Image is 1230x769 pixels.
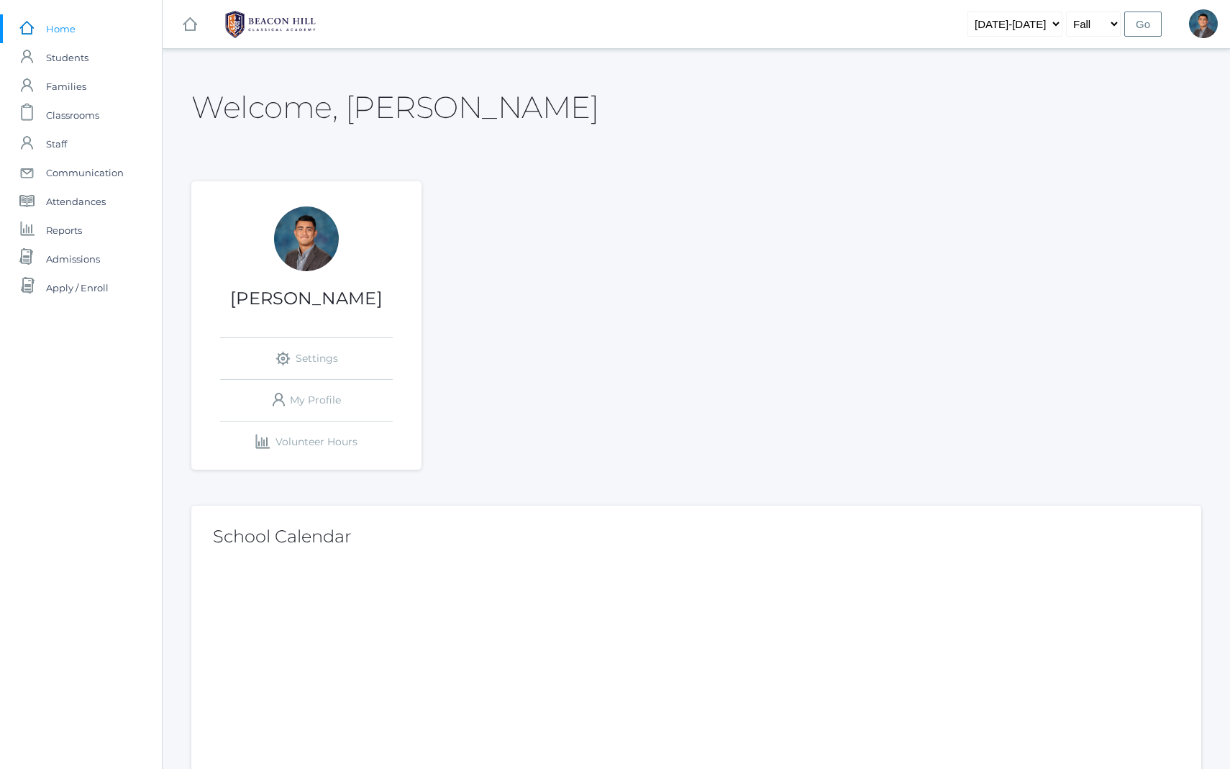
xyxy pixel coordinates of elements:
[1124,12,1162,37] input: Go
[46,72,86,101] span: Families
[46,43,88,72] span: Students
[191,91,598,124] h2: Welcome, [PERSON_NAME]
[46,14,76,43] span: Home
[191,289,422,308] h1: [PERSON_NAME]
[1189,9,1218,38] div: Lucas Vieira
[46,187,106,216] span: Attendances
[217,6,324,42] img: BHCALogos-05-308ed15e86a5a0abce9b8dd61676a3503ac9727e845dece92d48e8588c001991.png
[46,158,124,187] span: Communication
[46,129,67,158] span: Staff
[46,101,99,129] span: Classrooms
[46,216,82,245] span: Reports
[46,245,100,273] span: Admissions
[220,422,393,463] a: Volunteer Hours
[213,527,1180,546] h2: School Calendar
[274,206,339,271] div: Lucas Vieira
[220,380,393,421] a: My Profile
[46,273,109,302] span: Apply / Enroll
[220,338,393,379] a: Settings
